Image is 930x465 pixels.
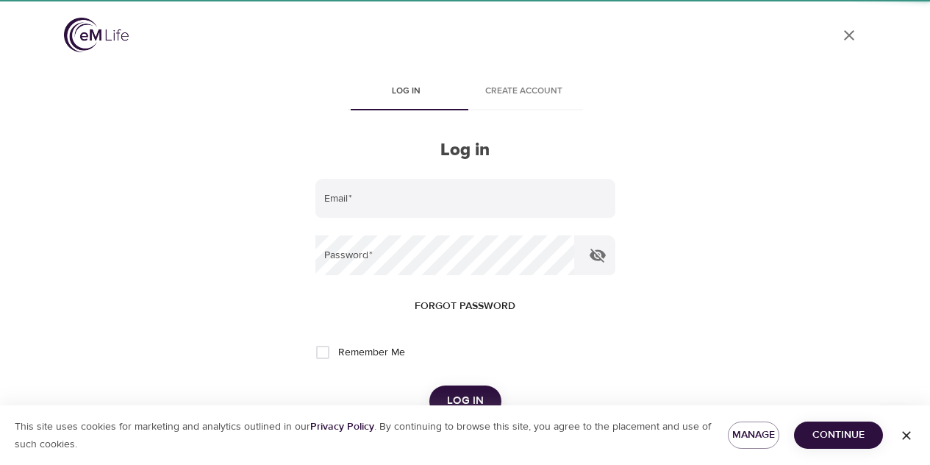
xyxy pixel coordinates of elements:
span: Log in [357,84,457,99]
span: Remember Me [338,345,405,361]
button: Forgot password [409,293,521,320]
a: close [831,18,867,53]
img: logo [64,18,129,52]
span: Create account [474,84,574,99]
button: Continue [794,422,883,449]
span: Forgot password [415,297,515,316]
a: Privacy Policy [310,420,374,433]
div: disabled tabs example [315,75,615,110]
span: Manage [740,426,768,444]
span: Log in [447,391,484,411]
span: Continue [806,426,871,444]
button: Log in [429,386,501,416]
button: Manage [728,422,779,449]
h2: Log in [315,140,615,161]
